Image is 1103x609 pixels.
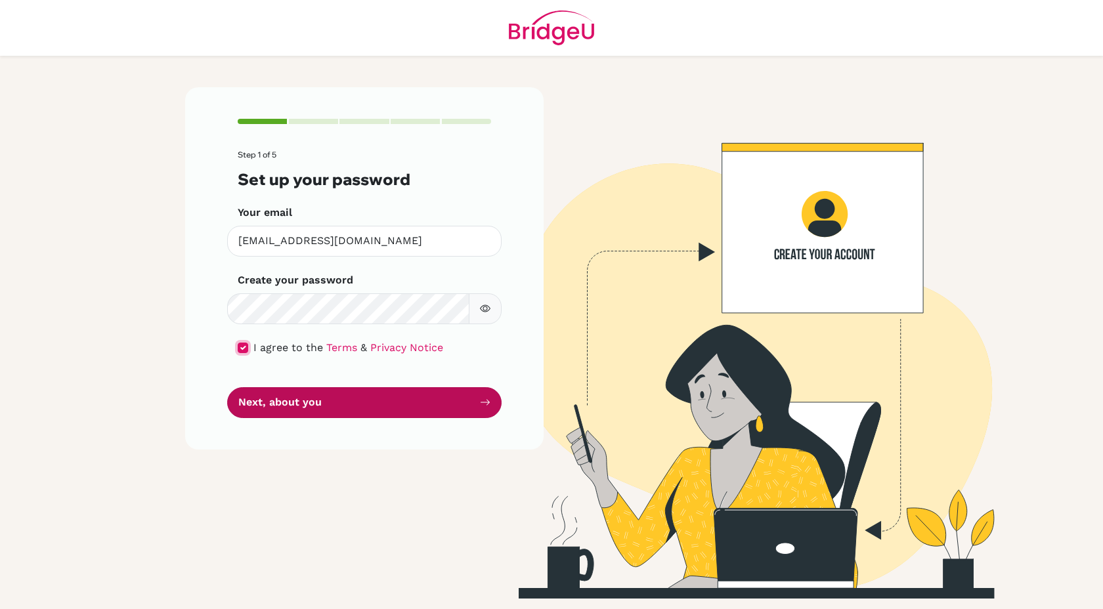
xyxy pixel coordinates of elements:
input: Insert your email* [227,226,502,257]
a: Terms [326,341,357,354]
label: Create your password [238,272,353,288]
button: Next, about you [227,387,502,418]
label: Your email [238,205,292,220]
h3: Set up your password [238,170,491,189]
span: & [360,341,367,354]
a: Privacy Notice [370,341,443,354]
span: Step 1 of 5 [238,150,276,159]
span: I agree to the [253,341,323,354]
